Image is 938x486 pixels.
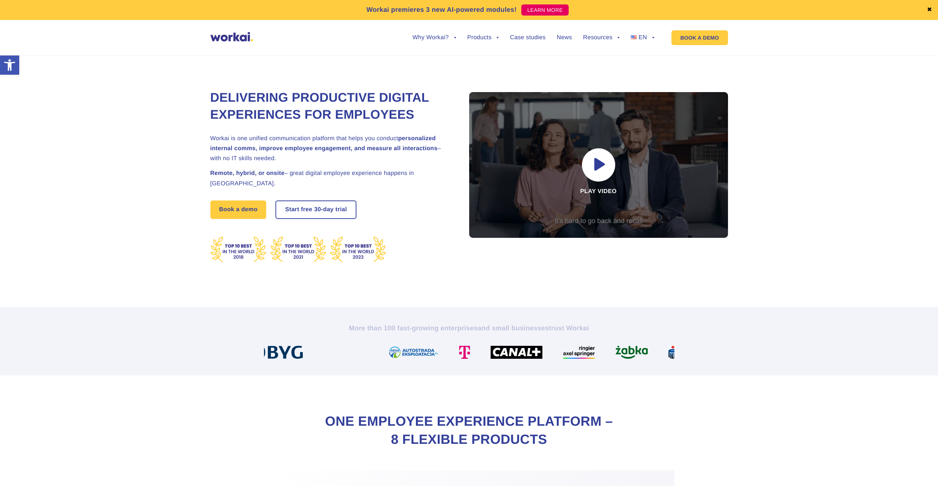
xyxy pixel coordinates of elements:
[478,324,549,332] i: and small businesses
[467,35,499,41] a: Products
[639,34,647,41] span: EN
[210,134,451,164] h2: Workai is one unified communication platform that helps you conduct – with no IT skills needed.
[583,35,620,41] a: Resources
[671,30,728,45] a: BOOK A DEMO
[927,7,932,13] a: ✖
[210,90,451,124] h1: Delivering Productive Digital Experiences for Employees
[321,412,617,448] h2: One Employee Experience Platform – 8 flexible products
[210,200,267,219] a: Book a demo
[412,35,456,41] a: Why Workai?
[210,168,451,188] h2: – great digital employee experience happens in [GEOGRAPHIC_DATA].
[510,35,545,41] a: Case studies
[210,170,285,176] strong: Remote, hybrid, or onsite
[521,4,569,16] a: LEARN MORE
[264,324,674,333] h2: More than 100 fast-growing enterprises trust Workai
[366,5,517,15] p: Workai premieres 3 new AI-powered modules!
[557,35,572,41] a: News
[314,207,334,213] i: 30-day
[276,201,356,218] a: Start free30-daytrial
[469,92,728,238] div: Play video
